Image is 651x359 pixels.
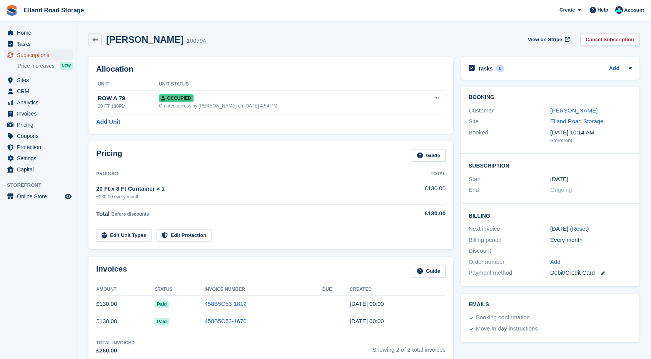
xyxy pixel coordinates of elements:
span: Paid [155,318,169,325]
span: Paid [155,300,169,308]
a: menu [4,97,73,108]
th: Invoice Number [205,284,322,296]
div: 100704 [187,37,206,45]
div: ROW A 79 [98,94,159,103]
div: Total Invoiced [96,339,135,346]
div: Payment method [469,268,550,277]
a: Add [609,64,619,73]
th: Unit Status [159,78,411,91]
div: - [550,247,632,255]
a: menu [4,153,73,164]
a: Guide [412,265,446,277]
h2: Subscription [469,161,632,169]
span: Invoices [17,108,63,119]
div: Next invoice [469,225,550,233]
div: [DATE] ( ) [550,225,632,233]
a: menu [4,86,73,97]
th: Status [155,284,205,296]
div: Order number [469,258,550,267]
div: 20 FT 130PM [98,103,159,110]
time: 2025-08-16 23:00:10 UTC [350,318,384,324]
div: Booked [469,128,550,144]
span: Capital [17,164,63,175]
div: Billing period [469,236,550,245]
div: Debit/Credit Card [550,268,632,277]
a: menu [4,27,73,38]
h2: Allocation [96,65,446,74]
a: menu [4,39,73,49]
div: £130.00 every month [96,193,392,200]
th: Product [96,168,392,180]
h2: Pricing [96,149,122,162]
a: menu [4,142,73,153]
div: Every month [550,236,632,245]
th: Due [322,284,350,296]
a: Guide [412,149,446,162]
a: Edit Unit Types [96,229,152,242]
span: Total [96,210,110,217]
a: menu [4,75,73,86]
div: Booking confirmation [476,313,530,322]
span: Create [559,6,575,14]
span: Price increases [18,62,55,70]
a: Elland Road Storage [550,118,603,124]
span: Ongoing [550,186,572,193]
span: Pricing [17,119,63,130]
div: Move in day instructions [476,324,538,334]
div: 0 [496,65,505,72]
span: Coupons [17,131,63,141]
td: £130.00 [96,295,155,313]
a: 458B5C53-1812 [205,300,247,307]
span: Account [624,7,644,14]
a: menu [4,191,73,202]
span: Subscriptions [17,50,63,60]
a: Edit Protection [156,229,212,242]
a: menu [4,131,73,141]
div: £260.00 [96,346,135,355]
span: Sites [17,75,63,86]
span: Help [598,6,608,14]
h2: [PERSON_NAME] [106,34,184,45]
a: menu [4,164,73,175]
h2: Emails [469,302,632,308]
span: Analytics [17,97,63,108]
span: Showing 2 of 2 total invoices [372,339,446,355]
a: menu [4,50,73,60]
a: Price increases NEW [18,62,73,70]
a: Preview store [63,192,73,201]
a: menu [4,108,73,119]
h2: Invoices [96,265,127,277]
div: NEW [60,62,73,70]
span: CRM [17,86,63,97]
span: Tasks [17,39,63,49]
img: stora-icon-8386f47178a22dfd0bd8f6a31ec36ba5ce8667c1dd55bd0f319d3a0aa187defe.svg [6,5,18,16]
a: Cancel Subscription [580,33,639,46]
div: [DATE] 10:14 AM [550,128,632,137]
time: 2025-09-16 23:00:49 UTC [350,300,384,307]
span: View on Stripe [528,36,562,44]
span: Online Store [17,191,63,202]
div: 20 Ft x 8 Ft Container × 1 [96,185,392,193]
div: Discount [469,247,550,255]
a: Add Unit [96,117,120,126]
a: Reset [572,225,587,232]
a: 458B5C53-1670 [205,318,247,324]
div: £130.00 [392,209,446,218]
div: End [469,186,550,195]
div: Granted access by [PERSON_NAME] on [DATE] 4:54 PM [159,102,411,109]
h2: Tasks [478,65,493,72]
span: Before discounts [111,211,149,217]
div: Site [469,117,550,126]
a: menu [4,119,73,130]
th: Amount [96,284,155,296]
time: 2025-08-16 23:00:00 UTC [550,175,568,184]
h2: Booking [469,94,632,101]
th: Created [350,284,446,296]
div: Customer [469,106,550,115]
th: Total [392,168,446,180]
td: £130.00 [392,180,446,204]
div: Storefront [550,137,632,144]
span: Storefront [7,181,77,189]
h2: Billing [469,211,632,219]
span: Protection [17,142,63,153]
